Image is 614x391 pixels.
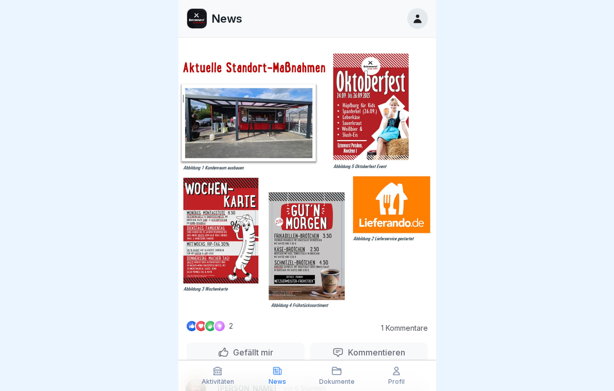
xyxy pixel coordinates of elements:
[229,322,233,330] p: 2
[344,347,405,358] p: Kommentieren
[211,12,242,25] p: News
[178,47,436,312] img: Post Image
[319,378,355,385] p: Dokumente
[388,378,405,385] p: Profil
[269,378,286,385] p: News
[187,9,207,28] img: gjmq4gn0gq16rusbtbfa9wpn.png
[229,347,273,358] p: Gefällt mir
[371,324,428,332] p: 1 Kommentare
[202,378,234,385] p: Aktivitäten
